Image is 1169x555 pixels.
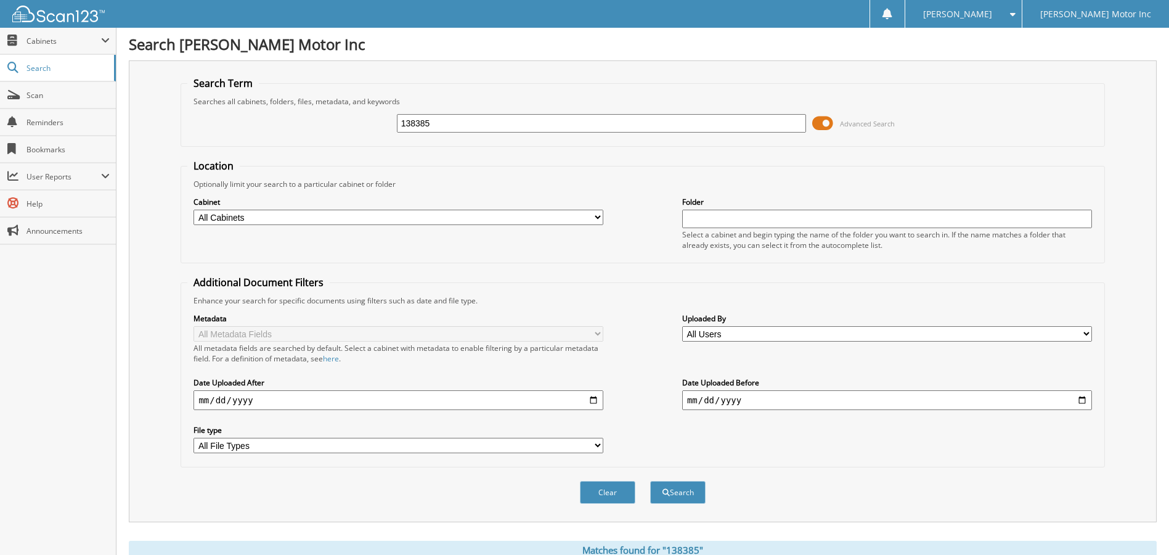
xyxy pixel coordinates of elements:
[26,63,108,73] span: Search
[323,353,339,364] a: here
[26,36,101,46] span: Cabinets
[26,171,101,182] span: User Reports
[682,377,1092,388] label: Date Uploaded Before
[129,34,1157,54] h1: Search [PERSON_NAME] Motor Inc
[682,229,1092,250] div: Select a cabinet and begin typing the name of the folder you want to search in. If the name match...
[26,90,110,101] span: Scan
[26,226,110,236] span: Announcements
[682,197,1092,207] label: Folder
[193,197,603,207] label: Cabinet
[1040,10,1151,18] span: [PERSON_NAME] Motor Inc
[187,179,1098,189] div: Optionally limit your search to a particular cabinet or folder
[193,343,603,364] div: All metadata fields are searched by default. Select a cabinet with metadata to enable filtering b...
[12,6,105,22] img: scan123-logo-white.svg
[193,377,603,388] label: Date Uploaded After
[650,481,706,504] button: Search
[26,144,110,155] span: Bookmarks
[187,96,1098,107] div: Searches all cabinets, folders, files, metadata, and keywords
[26,199,110,209] span: Help
[923,10,992,18] span: [PERSON_NAME]
[840,119,895,128] span: Advanced Search
[193,313,603,324] label: Metadata
[580,481,635,504] button: Clear
[26,117,110,128] span: Reminders
[187,159,240,173] legend: Location
[187,295,1098,306] div: Enhance your search for specific documents using filters such as date and file type.
[682,390,1092,410] input: end
[193,425,603,435] label: File type
[187,76,259,90] legend: Search Term
[682,313,1092,324] label: Uploaded By
[187,276,330,289] legend: Additional Document Filters
[193,390,603,410] input: start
